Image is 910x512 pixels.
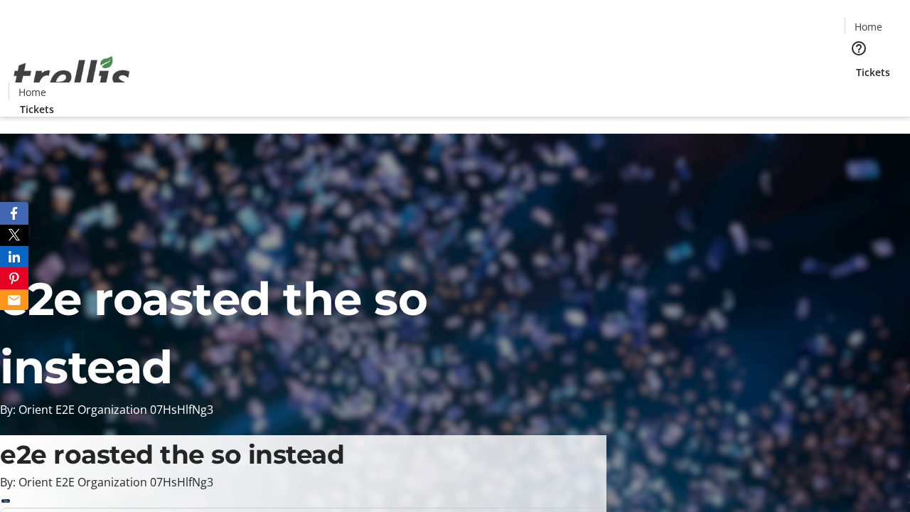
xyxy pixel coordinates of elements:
[845,19,891,34] a: Home
[9,41,135,112] img: Orient E2E Organization 07HsHlfNg3's Logo
[845,65,901,80] a: Tickets
[845,34,873,63] button: Help
[856,65,890,80] span: Tickets
[18,85,46,100] span: Home
[855,19,882,34] span: Home
[9,85,55,100] a: Home
[20,102,54,117] span: Tickets
[9,102,65,117] a: Tickets
[845,80,873,108] button: Cart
